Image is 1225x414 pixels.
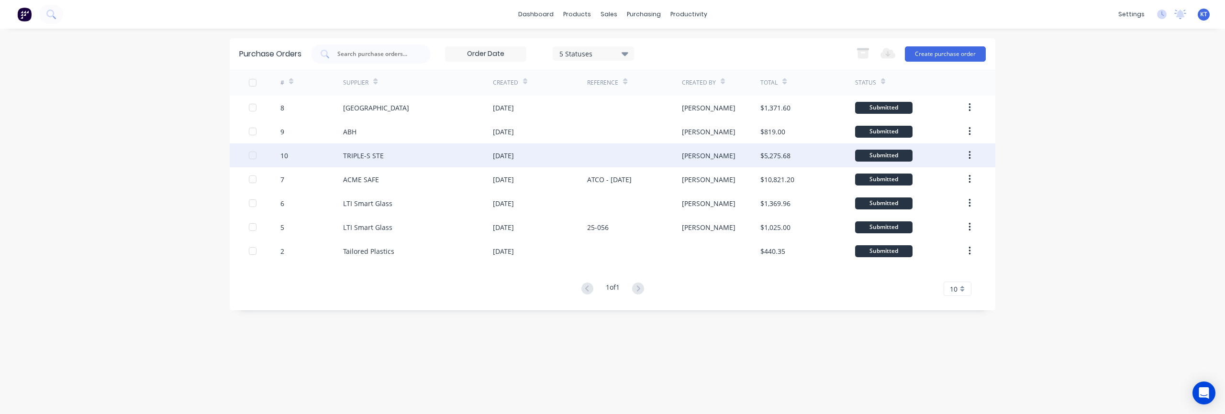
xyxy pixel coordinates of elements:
div: 10 [280,151,288,161]
div: Submitted [855,221,913,233]
div: Status [855,78,876,87]
div: Submitted [855,174,913,185]
div: [DATE] [493,198,514,208]
div: [PERSON_NAME] [682,151,735,161]
div: Total [760,78,778,87]
div: [DATE] [493,246,514,256]
div: 8 [280,103,284,113]
div: Submitted [855,245,913,257]
div: [PERSON_NAME] [682,103,735,113]
span: 10 [950,284,958,294]
input: Order Date [445,47,526,61]
div: Submitted [855,102,913,114]
div: productivity [666,7,712,22]
div: [DATE] [493,151,514,161]
div: [PERSON_NAME] [682,174,735,185]
div: ACME SAFE [343,174,379,185]
div: 6 [280,198,284,208]
div: Created By [682,78,716,87]
button: Create purchase order [905,46,986,62]
div: 5 Statuses [559,48,628,58]
div: [PERSON_NAME] [682,127,735,137]
div: 7 [280,174,284,185]
div: 9 [280,127,284,137]
div: Submitted [855,197,913,209]
div: Submitted [855,126,913,138]
div: Supplier [343,78,368,87]
div: LTI Smart Glass [343,222,392,232]
div: $1,371.60 [760,103,791,113]
div: [GEOGRAPHIC_DATA] [343,103,409,113]
div: Reference [587,78,618,87]
div: LTI Smart Glass [343,198,392,208]
div: $1,025.00 [760,222,791,232]
div: Created [493,78,518,87]
div: [PERSON_NAME] [682,198,735,208]
div: ABH [343,127,356,137]
div: sales [596,7,622,22]
div: # [280,78,284,87]
div: Purchase Orders [239,48,301,60]
div: $819.00 [760,127,785,137]
a: dashboard [513,7,558,22]
div: [PERSON_NAME] [682,222,735,232]
div: purchasing [622,7,666,22]
div: 2 [280,246,284,256]
div: TRIPLE-S STE [343,151,384,161]
div: [DATE] [493,174,514,185]
div: [DATE] [493,103,514,113]
div: [DATE] [493,127,514,137]
div: Submitted [855,150,913,162]
span: KT [1200,10,1207,19]
div: $5,275.68 [760,151,791,161]
div: 25-056 [587,222,609,232]
div: $440.35 [760,246,785,256]
div: 1 of 1 [606,282,620,296]
div: products [558,7,596,22]
input: Search purchase orders... [336,49,416,59]
img: Factory [17,7,32,22]
div: ATCO - [DATE] [587,174,632,185]
div: 5 [280,222,284,232]
div: Tailored Plastics [343,246,394,256]
div: [DATE] [493,222,514,232]
div: $1,369.96 [760,198,791,208]
div: $10,821.20 [760,174,794,185]
div: Open Intercom Messenger [1192,381,1215,404]
div: settings [1114,7,1149,22]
